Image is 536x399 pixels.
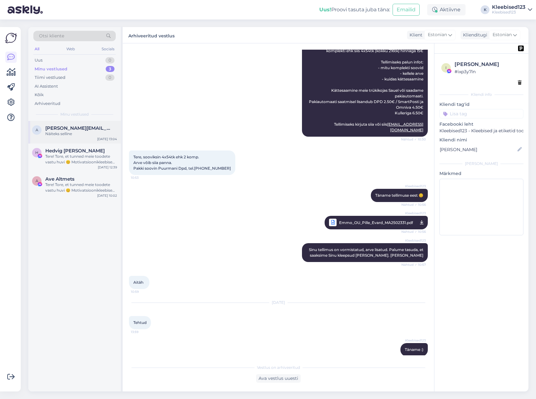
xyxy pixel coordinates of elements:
[5,32,17,44] img: Askly Logo
[129,300,428,305] div: [DATE]
[401,137,426,142] span: Nähtud ✓ 10:30
[439,101,523,108] p: Kliendi tag'id
[439,170,523,177] p: Märkmed
[35,150,38,155] span: H
[131,175,154,180] span: 10:53
[45,148,105,154] span: Hedvig Hannah Slade
[407,32,422,38] div: Klient
[461,32,487,38] div: Klienditugi
[309,247,424,258] span: Sinu tellimus on vormistatud, arve lisatud. Palume tasuda, et saaksime Sinu kleepsud [PERSON_NAME...
[35,57,42,63] div: Uus
[133,320,147,325] span: Tehtud
[402,211,426,216] span: Kleebised123
[65,45,76,53] div: Web
[97,137,117,141] div: [DATE] 13:04
[402,238,426,243] span: Kleebised123
[33,45,41,53] div: All
[393,4,420,16] button: Emailid
[339,219,413,227] span: Emmo_OU_Pille_Evard_MA2502331.pdf
[428,31,447,38] span: Estonian
[257,365,300,370] span: Vestlus on arhiveeritud
[35,101,60,107] div: Arhiveeritud
[492,5,532,15] a: Kleebised123Kleebised123
[131,330,154,334] span: 13:59
[455,61,522,68] div: [PERSON_NAME]
[45,176,75,182] span: Ave Altmets
[493,31,512,38] span: Estonian
[402,184,426,189] span: Kleebised123
[439,121,523,128] p: Facebooki leht
[35,74,65,81] div: Tiimi vestlused
[35,83,58,90] div: AI Assistent
[36,178,38,183] span: A
[439,128,523,134] p: Kleebised123 - Kleebised ja etiketid toodetele ning kleebised autodele.
[401,228,426,236] span: Nähtud ✓ 10:56
[98,165,117,170] div: [DATE] 12:39
[439,137,523,143] p: Kliendi nimi
[439,109,523,118] input: Lisa tag
[440,146,516,153] input: Lisa nimi
[256,374,301,383] div: Ava vestlus uuesti
[105,57,114,63] div: 0
[39,33,64,39] span: Otsi kliente
[439,92,523,97] div: Kliendi info
[105,74,114,81] div: 0
[45,131,117,137] div: Näiteks selline
[45,125,111,131] span: angela.ajexpress@gmail.com
[60,112,89,117] span: Minu vestlused
[481,5,489,14] div: K
[45,154,117,165] div: Tere! Tore, et tunned meie toodete vastu huvi 😊 Motivatsioonikleebised pakume 2x54tk hinnaga 9€, ...
[405,347,423,352] span: Täname :)
[106,66,114,72] div: 3
[131,289,154,294] span: 10:59
[319,6,390,14] div: Proovi tasuta juba täna:
[492,5,525,10] div: Kleebised123
[100,45,116,53] div: Socials
[445,65,447,70] span: i
[45,182,117,193] div: Tere! Tore, et tunned meie toodete vastu huvi 😊 Motivatsioonikleebised pakume 2x54tk hinnaga 9€, ...
[133,155,231,171] span: Tere, sooviksin 4x54tk ehk 2 komp. Arve võib siia panna. Pakki soovin Puurmani Dpd, tel.[PHONE_NU...
[439,161,523,167] div: [PERSON_NAME]
[325,216,428,229] a: Kleebised123Emmo_OU_Pille_Evard_MA2502331.pdfNähtud ✓ 10:56
[401,202,426,207] span: Nähtud ✓ 10:56
[492,10,525,15] div: Kleebised123
[402,338,426,343] span: Kleebised123
[401,262,426,267] span: Nähtud ✓ 10:57
[35,92,44,98] div: Kõik
[319,7,331,13] b: Uus!
[35,66,67,72] div: Minu vestlused
[427,4,466,15] div: Aktiivne
[387,122,423,132] a: [EMAIL_ADDRESS][DOMAIN_NAME]
[128,31,175,39] label: Arhiveeritud vestlus
[133,280,143,285] span: Aitäh
[455,68,522,75] div: # ixp3y7ln
[518,46,524,51] img: pd
[375,193,423,198] span: Täname tellimuse eest 😊
[97,193,117,198] div: [DATE] 10:02
[36,128,38,132] span: a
